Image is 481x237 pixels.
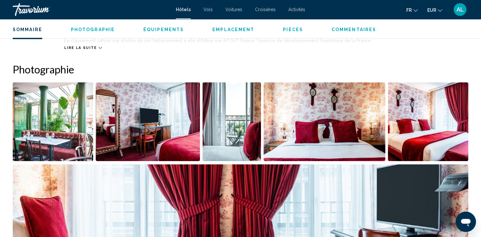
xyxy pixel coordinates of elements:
[452,3,468,16] button: User Menu
[13,3,169,16] a: Travorium
[96,82,200,161] button: Open full-screen image slider
[456,212,476,232] iframe: Bouton de lancement de la fenêtre de messagerie
[71,27,115,32] button: Photographie
[143,27,184,32] button: Équipements
[203,82,261,161] button: Open full-screen image slider
[332,27,376,32] button: Commentaires
[13,82,93,161] button: Open full-screen image slider
[13,63,468,76] h2: Photographie
[176,7,191,12] a: Hôtels
[64,45,102,50] button: Lire la suite
[203,7,213,12] a: Vols
[255,7,276,12] a: Croisières
[264,82,385,161] button: Open full-screen image slider
[288,7,305,12] a: Activités
[283,27,303,32] button: Pièces
[406,8,412,13] span: fr
[427,5,442,15] button: Change currency
[406,5,418,15] button: Change language
[427,8,436,13] span: EUR
[225,7,242,12] a: Voitures
[457,6,464,13] span: AL
[64,46,97,50] span: Lire la suite
[388,82,468,161] button: Open full-screen image slider
[13,27,42,32] button: Sommaire
[212,27,254,32] button: Emplacement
